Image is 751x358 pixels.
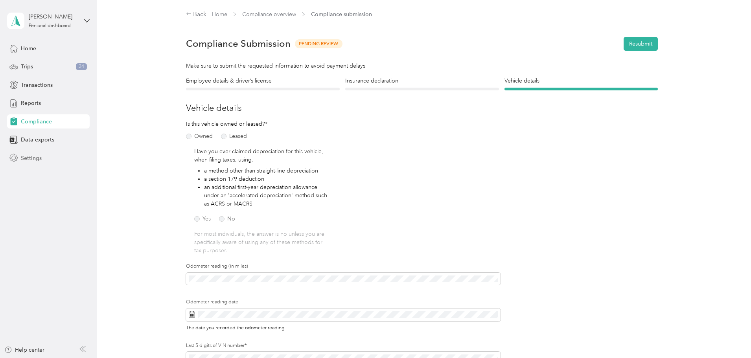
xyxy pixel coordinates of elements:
button: Resubmit [624,37,658,51]
p: For most individuals, the answer is no unless you are specifically aware of using any of these me... [194,230,331,255]
div: Personal dashboard [29,24,71,28]
span: Home [21,44,36,53]
p: Is this vehicle owned or leased?* [186,120,288,128]
span: Settings [21,154,42,162]
p: Have you ever claimed depreciation for this vehicle, when filing taxes, using: [194,147,331,164]
span: Reports [21,99,41,107]
label: Owned [186,134,213,139]
h3: Vehicle details [186,101,658,114]
label: Leased [221,134,247,139]
span: Transactions [21,81,53,89]
h4: Employee details & driver’s license [186,77,340,85]
div: Back [186,10,206,19]
span: Compliance submission [311,10,372,18]
li: an additional first-year depreciation allowance under an 'accelerated depreciation' method such a... [204,183,331,208]
span: Data exports [21,136,54,144]
li: a method other than straight-line depreciation [204,167,331,175]
span: Pending Review [295,39,342,48]
h4: Insurance declaration [345,77,499,85]
label: Odometer reading date [186,299,501,306]
iframe: Everlance-gr Chat Button Frame [707,314,751,358]
label: Last 5 digits of VIN number* [186,342,501,349]
label: No [219,216,235,222]
span: Trips [21,62,33,71]
li: a section 179 deduction [204,175,331,183]
span: The date you recorded the odometer reading [186,323,285,331]
h1: Compliance Submission [186,38,291,49]
div: Make sure to submit the requested information to avoid payment delays [186,62,658,70]
a: Compliance overview [242,11,296,18]
div: [PERSON_NAME] [29,13,78,21]
span: Compliance [21,117,52,126]
label: Yes [194,216,211,222]
span: 24 [76,63,87,70]
button: Help center [4,346,44,354]
label: Odometer reading (in miles) [186,263,501,270]
a: Home [212,11,227,18]
h4: Vehicle details [504,77,658,85]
